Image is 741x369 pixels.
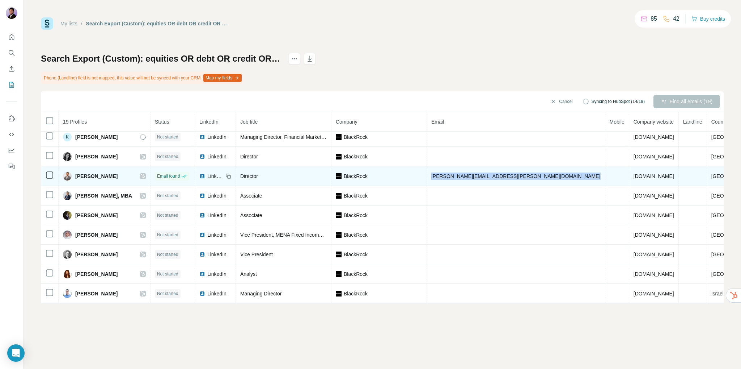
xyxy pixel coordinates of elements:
span: 19 Profiles [63,119,87,125]
span: BlackRock [344,153,368,160]
img: LinkedIn logo [199,193,205,199]
a: My lists [60,21,77,26]
span: LinkedIn [207,133,226,141]
img: company-logo [336,134,342,140]
span: Associate [240,193,262,199]
span: Not started [157,271,178,277]
span: Not started [157,251,178,258]
img: company-logo [336,252,342,257]
img: company-logo [336,291,342,297]
img: Avatar [6,7,17,19]
button: Buy credits [691,14,725,24]
span: LinkedIn [199,119,219,125]
img: Avatar [63,172,72,181]
span: LinkedIn [207,173,223,180]
img: Avatar [63,250,72,259]
span: Landline [683,119,702,125]
span: Not started [157,290,178,297]
img: LinkedIn logo [199,134,205,140]
span: [DOMAIN_NAME] [634,252,674,257]
span: Analyst [240,271,257,277]
span: LinkedIn [207,251,226,258]
button: actions [289,53,300,65]
span: LinkedIn [207,192,226,199]
span: [DOMAIN_NAME] [634,291,674,297]
span: Email [431,119,444,125]
img: Avatar [63,211,72,220]
img: LinkedIn logo [199,271,205,277]
button: Feedback [6,160,17,173]
span: Not started [157,232,178,238]
img: Avatar [63,231,72,239]
img: Avatar [63,270,72,278]
span: Syncing to HubSpot (14/19) [592,98,645,105]
span: LinkedIn [207,212,226,219]
span: Mobile [610,119,624,125]
img: Surfe Logo [41,17,53,30]
div: Open Intercom Messenger [7,344,25,362]
span: [DOMAIN_NAME] [634,154,674,159]
span: BlackRock [344,270,368,278]
span: [DOMAIN_NAME] [634,232,674,238]
span: [DOMAIN_NAME] [634,134,674,140]
span: Company website [634,119,674,125]
button: Dashboard [6,144,17,157]
span: [DOMAIN_NAME] [634,271,674,277]
img: Avatar [63,191,72,200]
span: BlackRock [344,251,368,258]
span: Company [336,119,357,125]
span: Associate [240,212,262,218]
span: [DOMAIN_NAME] [634,212,674,218]
span: Director [240,173,258,179]
span: Vice President [240,252,273,257]
li: / [81,20,82,27]
img: Avatar [63,152,72,161]
span: [PERSON_NAME] [75,212,118,219]
img: company-logo [336,232,342,238]
span: [PERSON_NAME] [75,251,118,258]
span: LinkedIn [207,153,226,160]
span: Israel [711,291,724,297]
span: Not started [157,192,178,199]
img: company-logo [336,193,342,199]
div: K [63,133,72,141]
span: [PERSON_NAME] [75,270,118,278]
img: company-logo [336,154,342,159]
span: BlackRock [344,290,368,297]
span: [PERSON_NAME] [75,290,118,297]
span: LinkedIn [207,231,226,239]
span: BlackRock [344,173,368,180]
h1: Search Export (Custom): equities OR debt OR credit OR alternatives OR asset OR BII OR BRIM - [DAT... [41,53,282,65]
span: BlackRock [344,231,368,239]
span: LinkedIn [207,270,226,278]
span: Country [711,119,729,125]
div: Search Export (Custom): equities OR debt OR credit OR alternatives OR asset OR BII OR BRIM - [DAT... [86,20,230,27]
span: Job title [240,119,258,125]
button: Use Surfe API [6,128,17,141]
button: Cancel [545,95,577,108]
span: [PERSON_NAME] [75,173,118,180]
button: Enrich CSV [6,62,17,75]
span: [PERSON_NAME] [75,153,118,160]
img: LinkedIn logo [199,173,205,179]
span: [PERSON_NAME], MBA [75,192,132,199]
span: Not started [157,153,178,160]
button: Map my fields [203,74,242,82]
span: Director [240,154,258,159]
span: Not started [157,134,178,140]
span: Status [155,119,169,125]
span: [DOMAIN_NAME] [634,193,674,199]
span: Vice President, MENA Fixed Income Portfolio Manager [240,232,363,238]
span: Managing Director, Financial Markets Advisory [240,134,344,140]
img: LinkedIn logo [199,212,205,218]
span: Not started [157,212,178,219]
span: [PERSON_NAME] [75,133,118,141]
span: LinkedIn [207,290,226,297]
img: Avatar [63,289,72,298]
img: LinkedIn logo [199,154,205,159]
button: Quick start [6,30,17,43]
img: company-logo [336,212,342,218]
p: 85 [651,14,657,23]
p: 42 [673,14,679,23]
span: Email found [157,173,180,179]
